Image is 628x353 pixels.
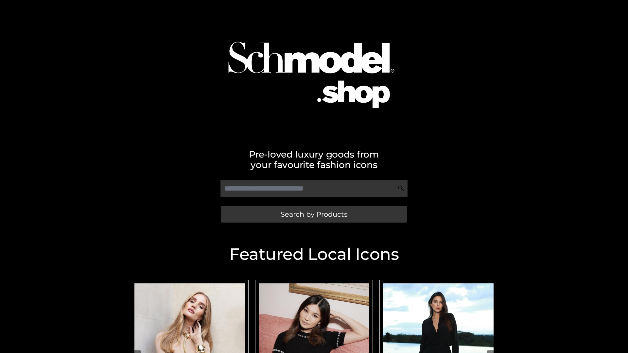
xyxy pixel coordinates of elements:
img: Search Icon [398,185,404,192]
span: Search by Products [281,211,347,218]
a: Search by Products [221,206,407,223]
h2: Pre-loved luxury goods from your favourite fashion icons [128,149,500,170]
h2: Featured Local Icons​ [128,246,500,262]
